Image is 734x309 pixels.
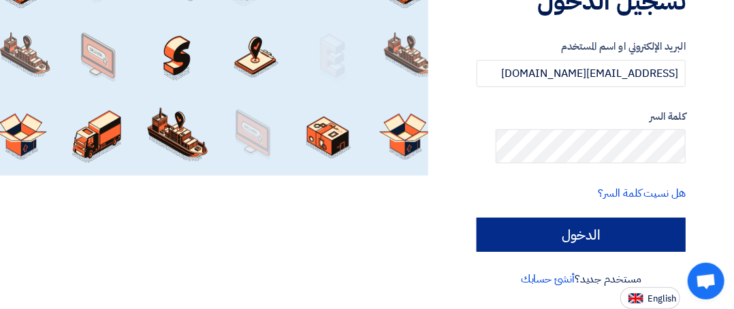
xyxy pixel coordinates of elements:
input: أدخل بريد العمل الإلكتروني او اسم المستخدم الخاص بك ... [477,60,686,87]
a: أنشئ حسابك [521,271,575,287]
button: English [620,287,680,309]
span: English [648,294,676,304]
label: كلمة السر [477,109,686,125]
a: هل نسيت كلمة السر؟ [599,185,686,201]
div: مستخدم جديد؟ [477,271,686,287]
img: en-US.png [628,293,643,304]
input: الدخول [477,218,686,252]
div: Open chat [688,263,724,299]
label: البريد الإلكتروني او اسم المستخدم [477,39,686,54]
